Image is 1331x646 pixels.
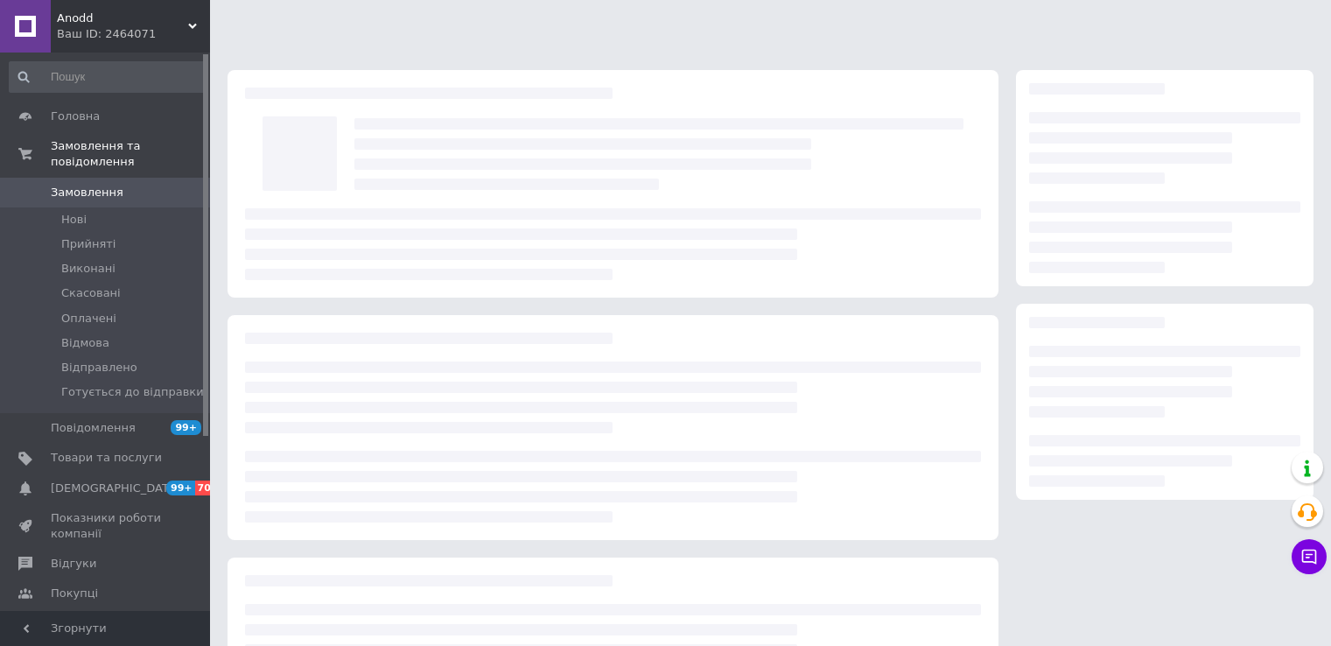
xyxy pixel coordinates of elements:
[51,556,96,572] span: Відгуки
[1292,539,1327,574] button: Чат з покупцем
[9,61,207,93] input: Пошук
[51,138,210,170] span: Замовлення та повідомлення
[51,481,180,496] span: [DEMOGRAPHIC_DATA]
[51,109,100,124] span: Головна
[166,481,195,495] span: 99+
[61,335,109,351] span: Відмова
[195,481,215,495] span: 70
[171,420,201,435] span: 99+
[61,384,204,400] span: Готується до відправки
[61,212,87,228] span: Нові
[61,236,116,252] span: Прийняті
[51,586,98,601] span: Покупці
[51,510,162,542] span: Показники роботи компанії
[61,261,116,277] span: Виконані
[51,185,123,200] span: Замовлення
[61,311,116,327] span: Оплачені
[61,360,137,376] span: Відправлено
[51,420,136,436] span: Повідомлення
[57,26,210,42] div: Ваш ID: 2464071
[61,285,121,301] span: Скасовані
[51,450,162,466] span: Товари та послуги
[57,11,188,26] span: Anodd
